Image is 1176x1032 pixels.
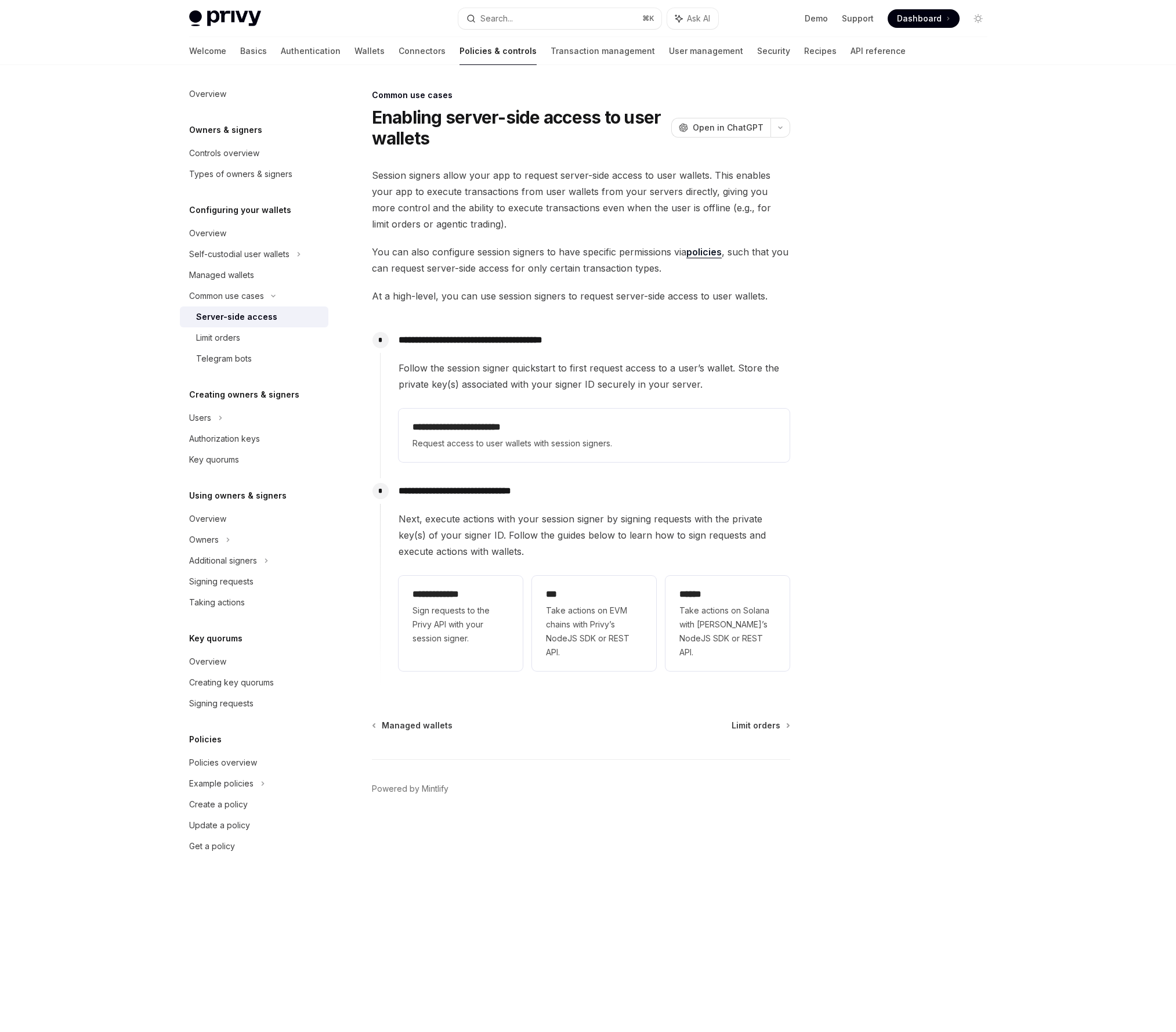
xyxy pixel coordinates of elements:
[372,167,790,232] span: Session signers allow your app to request server-side access to user wallets. This enables your a...
[189,411,211,425] div: Users
[189,798,248,811] div: Create a policy
[180,592,328,613] a: Taking actions
[180,815,328,836] a: Update a policy
[551,37,655,65] a: Transaction management
[805,13,828,24] a: Demo
[180,143,328,164] a: Controls overview
[196,352,252,366] div: Telegram bots
[180,265,328,286] a: Managed wallets
[399,360,790,392] span: Follow the session signer quickstart to first request access to a user’s wallet. Store the privat...
[189,167,292,181] div: Types of owners & signers
[372,89,790,101] div: Common use cases
[189,756,257,770] div: Policies overview
[180,651,328,672] a: Overview
[180,836,328,857] a: Get a policy
[189,489,287,503] h5: Using owners & signers
[189,289,264,303] div: Common use cases
[189,512,226,526] div: Overview
[189,146,259,160] div: Controls overview
[459,37,537,65] a: Policies & controls
[851,37,906,65] a: API reference
[372,288,790,304] span: At a high-level, you can use session signers to request server-side access to user wallets.
[189,388,299,402] h5: Creating owners & signers
[732,720,789,731] a: Limit orders
[399,576,523,671] a: **** **** ***Sign requests to the Privy API with your session signer.
[180,508,328,529] a: Overview
[412,604,509,645] span: Sign requests to the Privy API with your session signer.
[399,511,790,560] span: Next, execute actions with your session signer by signing requests with the private key(s) of you...
[732,720,780,731] span: Limit orders
[189,37,226,65] a: Welcome
[532,576,656,671] a: ***Take actions on EVM chains with Privy’s NodeJS SDK or REST API.
[189,655,226,669] div: Overview
[189,268,254,282] div: Managed wallets
[189,632,243,645] h5: Key quorums
[196,331,240,345] div: Limit orders
[180,306,328,327] a: Server-side access
[969,9,987,28] button: Toggle dark mode
[372,107,667,149] h1: Enabling server-side access to user wallets
[189,818,250,832] div: Update a policy
[180,449,328,470] a: Key quorums
[189,697,254,710] div: Signing requests
[189,676,274,690] div: Creating key quorums
[480,12,513,26] div: Search...
[189,533,219,547] div: Owners
[189,777,254,791] div: Example policies
[804,37,837,65] a: Recipes
[354,37,385,65] a: Wallets
[180,164,328,185] a: Types of owners & signers
[189,432,260,446] div: Authorization keys
[546,604,642,659] span: Take actions on EVM chains with Privy’s NodeJS SDK or REST API.
[667,8,718,29] button: Ask AI
[189,554,257,568] div: Additional signers
[281,37,341,65] a: Authentication
[189,575,254,589] div: Signing requests
[189,453,239,467] div: Key quorums
[196,310,277,324] div: Server-side access
[372,783,448,795] a: Powered by Mintlify
[180,348,328,369] a: Telegram bots
[897,13,942,24] span: Dashboard
[686,246,722,258] a: policies
[189,732,222,746] h5: Policies
[180,84,328,104] a: Overview
[189,247,290,261] div: Self-custodial user wallets
[687,13,710,24] span: Ask AI
[399,37,446,65] a: Connectors
[189,596,245,609] div: Taking actions
[382,720,453,731] span: Managed wallets
[671,118,770,138] button: Open in ChatGPT
[888,9,960,28] a: Dashboard
[240,37,267,65] a: Basics
[373,720,453,731] a: Managed wallets
[679,604,776,659] span: Take actions on Solana with [PERSON_NAME]’s NodeJS SDK or REST API.
[180,794,328,815] a: Create a policy
[189,87,226,101] div: Overview
[180,571,328,592] a: Signing requests
[180,223,328,244] a: Overview
[180,693,328,714] a: Signing requests
[189,839,235,853] div: Get a policy
[189,123,262,137] h5: Owners & signers
[180,428,328,449] a: Authorization keys
[412,436,776,450] span: Request access to user wallets with session signers.
[842,13,874,24] a: Support
[458,8,661,29] button: Search...⌘K
[669,37,743,65] a: User management
[642,14,654,23] span: ⌘ K
[189,226,226,240] div: Overview
[372,244,790,276] span: You can also configure session signers to have specific permissions via , such that you can reque...
[180,327,328,348] a: Limit orders
[189,203,291,217] h5: Configuring your wallets
[757,37,790,65] a: Security
[693,122,764,133] span: Open in ChatGPT
[180,752,328,773] a: Policies overview
[665,576,790,671] a: **** *Take actions on Solana with [PERSON_NAME]’s NodeJS SDK or REST API.
[180,672,328,693] a: Creating key quorums
[189,10,261,27] img: light logo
